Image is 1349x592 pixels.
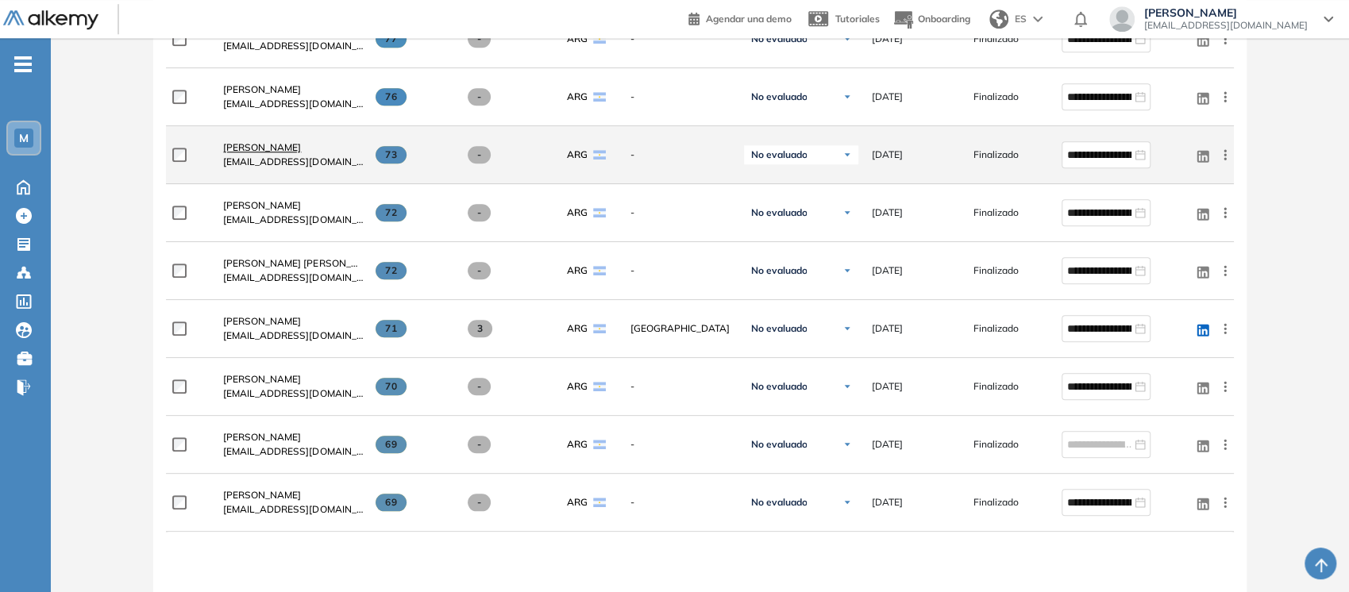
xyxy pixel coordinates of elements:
[1015,12,1027,26] span: ES
[593,150,606,160] img: ARG
[871,379,902,394] span: [DATE]
[376,146,407,163] span: 73
[376,88,407,106] span: 76
[973,437,1018,452] span: Finalizado
[223,257,381,269] span: [PERSON_NAME] [PERSON_NAME]
[871,148,902,162] span: [DATE]
[630,263,731,278] span: -
[593,440,606,449] img: ARG
[566,206,587,220] span: ARG
[630,437,731,452] span: -
[593,208,606,217] img: ARG
[630,90,731,104] span: -
[223,199,301,211] span: [PERSON_NAME]
[842,440,852,449] img: Ícono de flecha
[973,32,1018,46] span: Finalizado
[468,378,491,395] span: -
[750,496,807,509] span: No evaluado
[566,90,587,104] span: ARG
[750,90,807,103] span: No evaluado
[566,379,587,394] span: ARG
[630,148,731,162] span: -
[750,206,807,219] span: No evaluado
[593,34,606,44] img: ARG
[630,321,731,336] span: [GEOGRAPHIC_DATA]
[223,329,363,343] span: [EMAIL_ADDRESS][DOMAIN_NAME]
[593,92,606,102] img: ARG
[223,256,363,271] a: [PERSON_NAME] [PERSON_NAME]
[223,140,363,155] a: [PERSON_NAME]
[14,63,32,66] i: -
[1033,16,1043,22] img: arrow
[973,90,1018,104] span: Finalizado
[871,437,902,452] span: [DATE]
[593,498,606,507] img: ARG
[468,436,491,453] span: -
[871,90,902,104] span: [DATE]
[871,206,902,220] span: [DATE]
[842,498,852,507] img: Ícono de flecha
[223,83,363,97] a: [PERSON_NAME]
[376,494,407,511] span: 69
[750,380,807,393] span: No evaluado
[376,204,407,221] span: 72
[223,431,301,443] span: [PERSON_NAME]
[223,430,363,444] a: [PERSON_NAME]
[19,132,29,144] span: M
[593,382,606,391] img: ARG
[223,489,301,501] span: [PERSON_NAME]
[973,495,1018,509] span: Finalizado
[842,208,852,217] img: Ícono de flecha
[223,141,301,153] span: [PERSON_NAME]
[566,32,587,46] span: ARG
[750,438,807,451] span: No evaluado
[468,204,491,221] span: -
[468,146,491,163] span: -
[468,262,491,279] span: -
[630,495,731,509] span: -
[750,148,807,161] span: No evaluado
[223,372,363,386] a: [PERSON_NAME]
[223,444,363,459] span: [EMAIL_ADDRESS][DOMAIN_NAME]
[706,13,792,25] span: Agendar una demo
[566,495,587,509] span: ARG
[468,320,492,337] span: 3
[842,92,852,102] img: Ícono de flecha
[593,324,606,333] img: ARG
[376,436,407,453] span: 69
[842,324,852,333] img: Ícono de flecha
[223,213,363,227] span: [EMAIL_ADDRESS][DOMAIN_NAME]
[892,2,970,37] button: Onboarding
[750,322,807,335] span: No evaluado
[688,8,792,27] a: Agendar una demo
[973,321,1018,336] span: Finalizado
[973,148,1018,162] span: Finalizado
[750,264,807,277] span: No evaluado
[223,198,363,213] a: [PERSON_NAME]
[630,32,731,46] span: -
[750,33,807,45] span: No evaluado
[973,263,1018,278] span: Finalizado
[871,263,902,278] span: [DATE]
[918,13,970,25] span: Onboarding
[593,266,606,275] img: ARG
[223,155,363,169] span: [EMAIL_ADDRESS][DOMAIN_NAME]
[376,30,407,48] span: 77
[376,320,407,337] span: 71
[376,378,407,395] span: 70
[630,206,731,220] span: -
[871,321,902,336] span: [DATE]
[566,321,587,336] span: ARG
[630,379,731,394] span: -
[1144,6,1308,19] span: [PERSON_NAME]
[223,373,301,385] span: [PERSON_NAME]
[468,30,491,48] span: -
[223,39,363,53] span: [EMAIL_ADDRESS][DOMAIN_NAME]
[871,495,902,509] span: [DATE]
[973,206,1018,220] span: Finalizado
[223,314,363,329] a: [PERSON_NAME]
[973,379,1018,394] span: Finalizado
[223,488,363,502] a: [PERSON_NAME]
[842,266,852,275] img: Ícono de flecha
[871,32,902,46] span: [DATE]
